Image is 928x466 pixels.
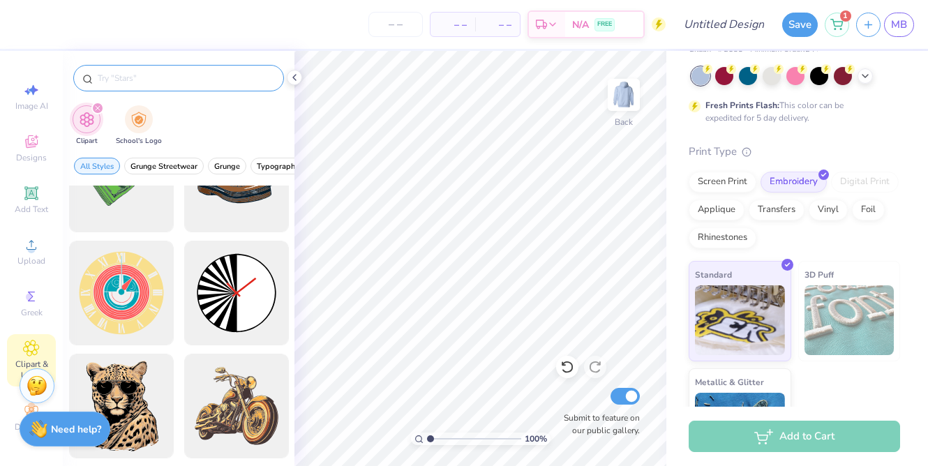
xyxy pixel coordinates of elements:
span: N/A [572,17,589,32]
span: Designs [16,152,47,163]
span: – – [484,17,511,32]
div: filter for Clipart [73,105,100,146]
img: 3D Puff [804,285,895,355]
img: Clipart Image [79,112,95,128]
div: Vinyl [809,200,848,220]
div: Back [615,116,633,128]
span: MB [891,17,907,33]
div: Embroidery [761,172,827,193]
div: Applique [689,200,744,220]
button: filter button [250,158,306,174]
span: 3D Puff [804,267,834,282]
span: 1 [840,10,851,22]
div: Foil [852,200,885,220]
strong: Fresh Prints Flash: [705,100,779,111]
span: Image AI [15,100,48,112]
span: Typography [257,161,299,172]
strong: Need help? [51,423,101,436]
a: MB [884,13,914,37]
input: Untitled Design [673,10,775,38]
span: Decorate [15,421,48,433]
img: Standard [695,285,785,355]
div: Print Type [689,144,900,160]
button: filter button [73,105,100,146]
button: filter button [208,158,246,174]
span: 100 % [525,433,547,445]
div: filter for School's Logo [116,105,162,146]
span: Greek [21,307,43,318]
span: Clipart & logos [7,359,56,381]
button: filter button [74,158,120,174]
img: Back [610,81,638,109]
label: Submit to feature on our public gallery. [556,412,640,437]
span: School's Logo [116,136,162,146]
div: Transfers [749,200,804,220]
span: – – [439,17,467,32]
div: Rhinestones [689,227,756,248]
button: Save [782,13,818,37]
div: Screen Print [689,172,756,193]
span: Upload [17,255,45,266]
div: Digital Print [831,172,899,193]
span: Add Text [15,204,48,215]
span: Clipart [76,136,98,146]
span: All Styles [80,161,114,172]
button: filter button [124,158,204,174]
span: Standard [695,267,732,282]
button: filter button [116,105,162,146]
input: – – [368,12,423,37]
span: Grunge [214,161,240,172]
span: Metallic & Glitter [695,375,764,389]
span: FREE [597,20,612,29]
input: Try "Stars" [96,71,275,85]
img: School's Logo Image [131,112,147,128]
img: Metallic & Glitter [695,393,785,463]
span: Grunge Streetwear [130,161,197,172]
div: This color can be expedited for 5 day delivery. [705,99,877,124]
